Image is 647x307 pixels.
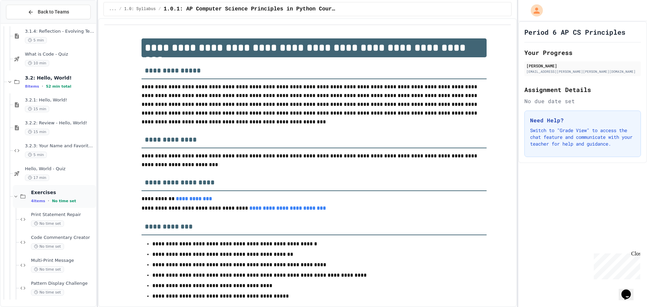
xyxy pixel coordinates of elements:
[25,166,95,172] span: Hello, World - Quiz
[524,27,625,37] h1: Period 6 AP CS Principles
[25,37,47,43] span: 5 min
[6,5,91,19] button: Back to Teams
[524,85,641,94] h2: Assignment Details
[48,198,49,204] span: •
[109,6,117,12] span: ...
[31,189,95,195] span: Exercises
[31,243,64,250] span: No time set
[25,60,49,66] span: 10 min
[31,266,64,273] span: No time set
[46,84,71,89] span: 52 min total
[25,84,39,89] span: 8 items
[619,280,640,300] iframe: chat widget
[524,3,545,18] div: My Account
[530,127,635,147] p: Switch to "Grade View" to access the chat feature and communicate with your teacher for help and ...
[526,69,639,74] div: [EMAIL_ADDRESS][PERSON_NAME][PERSON_NAME][DOMAIN_NAME]
[3,3,47,43] div: Chat with us now!Close
[25,106,49,112] span: 15 min
[31,289,64,296] span: No time set
[31,281,95,286] span: Pattern Display Challenge
[25,120,95,126] span: 3.2.2: Review - Hello, World!
[31,220,64,227] span: No time set
[25,152,47,158] span: 5 min
[31,199,45,203] span: 4 items
[124,6,156,12] span: 1.0: Syllabus
[31,212,95,218] span: Print Statement Repair
[25,143,95,149] span: 3.2.3: Your Name and Favorite Movie
[25,129,49,135] span: 15 min
[38,8,69,16] span: Back to Teams
[526,63,639,69] div: [PERSON_NAME]
[524,48,641,57] h2: Your Progress
[25,75,95,81] span: 3.2: Hello, World!
[163,5,336,13] span: 1.0.1: AP Computer Science Principles in Python Course Syllabus
[25,97,95,103] span: 3.2.1: Hello, World!
[524,97,641,105] div: No due date set
[31,235,95,241] span: Code Commentary Creator
[31,258,95,264] span: Multi-Print Message
[25,29,95,34] span: 3.1.4: Reflection - Evolving Technology
[530,116,635,124] h3: Need Help?
[25,175,49,181] span: 17 min
[42,84,43,89] span: •
[158,6,161,12] span: /
[52,199,76,203] span: No time set
[119,6,121,12] span: /
[25,52,95,57] span: What is Code - Quiz
[591,251,640,279] iframe: chat widget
